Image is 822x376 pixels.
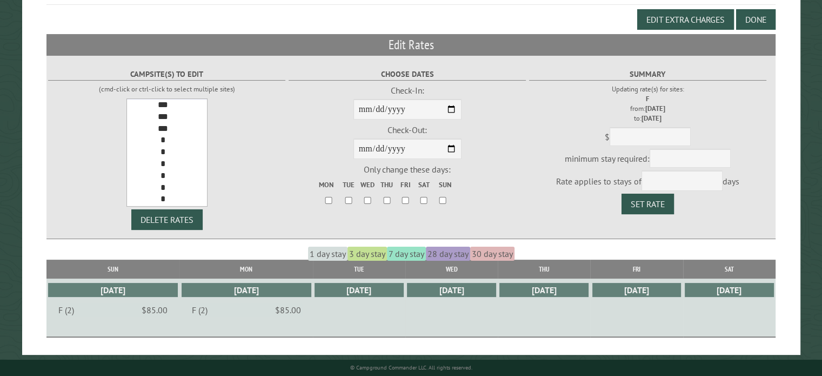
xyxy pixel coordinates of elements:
[46,260,179,279] th: Sun
[498,260,590,279] th: Thu
[407,283,496,297] div: [DATE]
[612,84,684,123] small: Updating rate(s) for sites: from: to:
[605,131,610,142] span: $
[387,124,427,135] span: Check-Out:
[397,180,414,190] label: Fri
[347,247,387,261] span: 3 day stay
[289,68,526,81] label: Choose Dates
[315,283,404,297] div: [DATE]
[434,180,451,190] label: Sun
[529,64,766,214] fieldset: minimum stay required: Rate applies to stays of days
[391,85,424,96] span: Check-In:
[350,364,472,371] small: © Campground Commander LLC. All rights reserved.
[48,68,285,81] label: Campsite(s) to edit
[415,180,432,190] label: Sat
[308,247,347,261] span: 1 day stay
[592,283,681,297] div: [DATE]
[529,68,766,81] label: Summary
[405,260,498,279] th: Wed
[499,283,589,297] div: [DATE]
[358,180,377,190] label: Wed
[645,104,665,113] strong: [DATE]
[685,283,774,297] div: [DATE]
[646,94,650,103] strong: F
[46,35,776,55] h2: Edit Rates
[275,305,301,315] dd: $85.00
[378,180,396,190] label: Thu
[364,164,451,175] span: Only change these days:
[58,305,74,315] dt: F (2)
[48,283,178,297] div: [DATE]
[142,305,168,315] dd: $85.00
[637,9,734,30] button: Edit Extra Charges
[131,209,203,230] button: DELETE RATES
[179,260,312,279] th: Mon
[319,180,338,190] label: Mon
[387,247,426,261] span: 7 day stay
[683,260,776,279] th: Sat
[470,247,514,261] span: 30 day stay
[182,283,311,297] div: [DATE]
[426,247,470,261] span: 28 day stay
[99,84,235,94] small: (cmd-click or ctrl-click to select multiple sites)
[736,9,776,30] button: Done
[192,305,208,315] dt: F (2)
[590,260,683,279] th: Fri
[621,194,674,214] button: Set Rate
[313,260,405,279] th: Tue
[340,180,357,190] label: Tue
[641,114,661,123] strong: [DATE]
